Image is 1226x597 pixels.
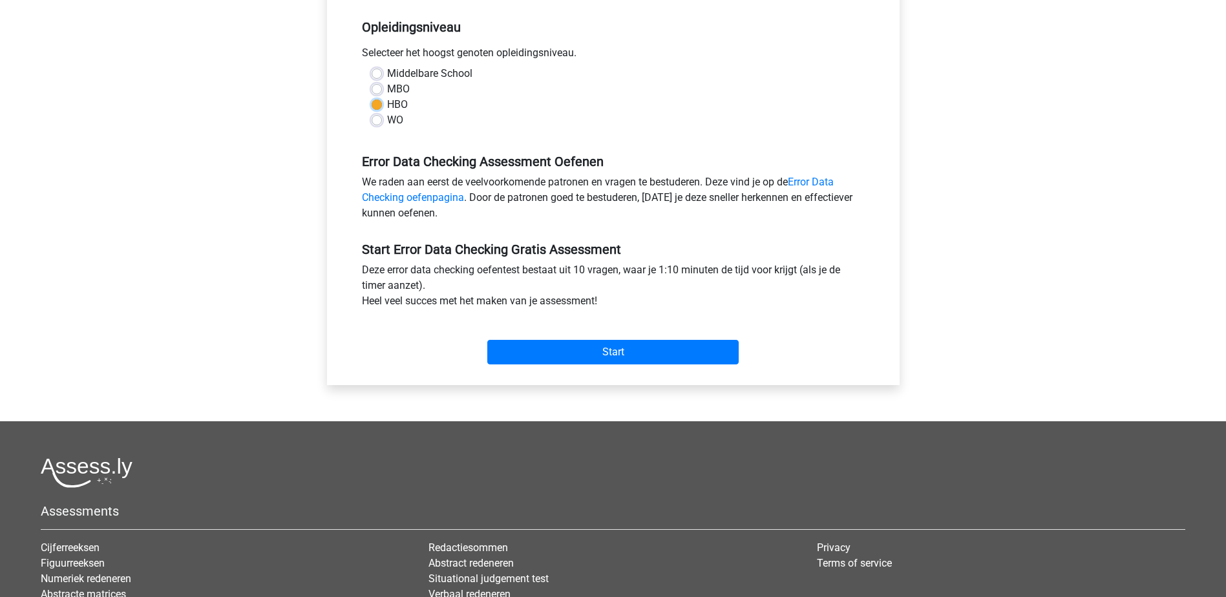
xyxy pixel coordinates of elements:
[41,541,100,554] a: Cijferreeksen
[387,81,410,97] label: MBO
[352,174,874,226] div: We raden aan eerst de veelvoorkomende patronen en vragen te bestuderen. Deze vind je op de . Door...
[817,541,851,554] a: Privacy
[387,97,408,112] label: HBO
[352,45,874,66] div: Selecteer het hoogst genoten opleidingsniveau.
[352,262,874,314] div: Deze error data checking oefentest bestaat uit 10 vragen, waar je 1:10 minuten de tijd voor krijg...
[362,154,865,169] h5: Error Data Checking Assessment Oefenen
[362,242,865,257] h5: Start Error Data Checking Gratis Assessment
[362,14,865,40] h5: Opleidingsniveau
[387,66,472,81] label: Middelbare School
[41,572,131,585] a: Numeriek redeneren
[41,457,132,488] img: Assessly logo
[428,541,508,554] a: Redactiesommen
[428,572,549,585] a: Situational judgement test
[428,557,514,569] a: Abstract redeneren
[387,112,403,128] label: WO
[817,557,892,569] a: Terms of service
[41,503,1185,519] h5: Assessments
[41,557,105,569] a: Figuurreeksen
[487,340,739,364] input: Start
